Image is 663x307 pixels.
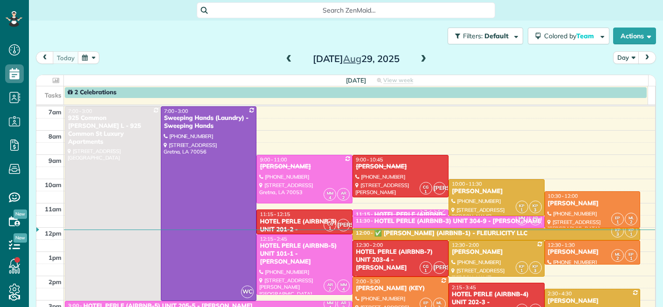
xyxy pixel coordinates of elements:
div: ✅ [PERSON_NAME] (AIRBNB-1) - FLEURLICITY LLC [374,230,527,237]
button: next [638,51,656,64]
span: CG [327,221,333,226]
span: Filters: [463,32,483,40]
small: 1 [516,266,528,275]
span: 1pm [48,254,62,261]
span: AR [327,282,333,287]
span: 7:00 - 3:00 [164,108,188,114]
small: 1 [516,206,528,215]
small: 4 [338,285,349,294]
span: 10am [45,181,62,188]
span: KP [519,264,525,269]
span: KP [532,264,538,269]
div: HOTEL PERLE (AIRBNB-5) UNIT 201-2 - [PERSON_NAME] [259,218,350,242]
small: 2 [338,194,349,202]
span: 12pm [45,230,62,237]
small: 2 [324,285,336,294]
span: ML [436,300,442,305]
small: 3 [530,206,541,215]
small: 2 [530,218,541,227]
span: 9am [48,157,62,164]
h2: [DATE] 29, 2025 [298,54,414,64]
span: 12:30 - 2:00 [356,242,383,248]
small: 1 [625,230,637,239]
div: [PERSON_NAME] (KEY) [355,285,446,293]
span: [PERSON_NAME] [433,261,446,274]
div: Sweeping Hands (Laundry) - Sweeping Hands [164,114,254,130]
span: WC [241,286,254,298]
div: [PERSON_NAME] [451,188,542,195]
div: [PERSON_NAME] [547,297,638,305]
button: Actions [613,28,656,44]
span: MM [327,190,333,195]
small: 3 [612,230,623,239]
div: HOTEL PERLE (AIRBNB-5) UNIT 101-1 - [PERSON_NAME] [259,242,350,266]
span: 10:30 - 12:00 [548,193,578,199]
small: 1 [420,266,432,275]
span: 9:00 - 10:45 [356,156,383,163]
a: Filters: Default [443,28,523,44]
div: [PERSON_NAME] [259,163,350,171]
button: Colored byTeam [528,28,609,44]
span: View week [383,77,413,84]
button: today [53,51,79,64]
div: [PERSON_NAME] [355,163,446,171]
span: 2:30 - 4:30 [548,290,572,297]
span: 11am [45,205,62,213]
small: 1 [612,218,623,227]
small: 3 [530,266,541,275]
small: 1 [324,224,336,233]
span: [PERSON_NAME] [337,219,350,231]
small: 1 [420,188,432,196]
span: 2pm [48,278,62,286]
span: 8am [48,133,62,140]
small: 2 [612,254,623,263]
div: [PERSON_NAME] [547,248,638,256]
span: MM [340,282,347,287]
small: 4 [324,194,336,202]
div: 925 Common [PERSON_NAME] L - 925 Common St Luxury Apartments [68,114,158,146]
span: [DATE] [346,77,366,84]
span: 7:00 - 3:00 [68,108,92,114]
small: 4 [420,206,432,215]
span: 12:30 - 2:00 [452,242,479,248]
small: 4 [516,218,528,227]
span: EP [423,300,428,305]
span: 10:00 - 11:30 [452,181,482,187]
span: New [14,233,27,243]
span: 11:15 - 12:15 [260,211,290,217]
span: KP [532,203,538,208]
span: 2:15 - 3:45 [452,284,476,291]
span: 7am [48,108,62,116]
span: EP [628,251,634,257]
span: Team [576,32,595,40]
button: prev [36,51,54,64]
span: EP [615,215,620,220]
span: 12:30 - 1:30 [548,242,575,248]
small: 2 [625,218,637,227]
small: 2 [434,206,445,215]
span: CG [423,264,428,269]
span: Colored by [544,32,597,40]
span: [PERSON_NAME] [433,182,446,195]
span: ML [615,251,621,257]
div: HOTEL PERLE (AIRBNB-6) UNIT 305-10 - [PERSON_NAME] [374,211,547,219]
span: 12:15 - 2:45 [260,236,287,242]
span: Aug [343,53,361,64]
button: Filters: Default [448,28,523,44]
div: HOTEL PERLE (AIRBNB-3) UNIT 304-9 - [PERSON_NAME] [374,217,544,225]
div: [PERSON_NAME] [451,248,542,256]
span: KP [519,203,525,208]
span: Default [484,32,509,40]
div: [PERSON_NAME] [547,200,638,208]
span: New [14,209,27,219]
span: 2:00 - 3:30 [356,278,380,285]
span: ML [628,215,634,220]
span: AR [341,190,346,195]
button: Day [613,51,639,64]
span: CG [423,184,428,189]
small: 1 [625,254,637,263]
span: 2 Celebrations [68,89,117,96]
span: 9:00 - 11:00 [260,156,287,163]
div: HOTEL PERLE (AIRBNB-7) UNIT 203-4 - [PERSON_NAME] [355,248,446,272]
